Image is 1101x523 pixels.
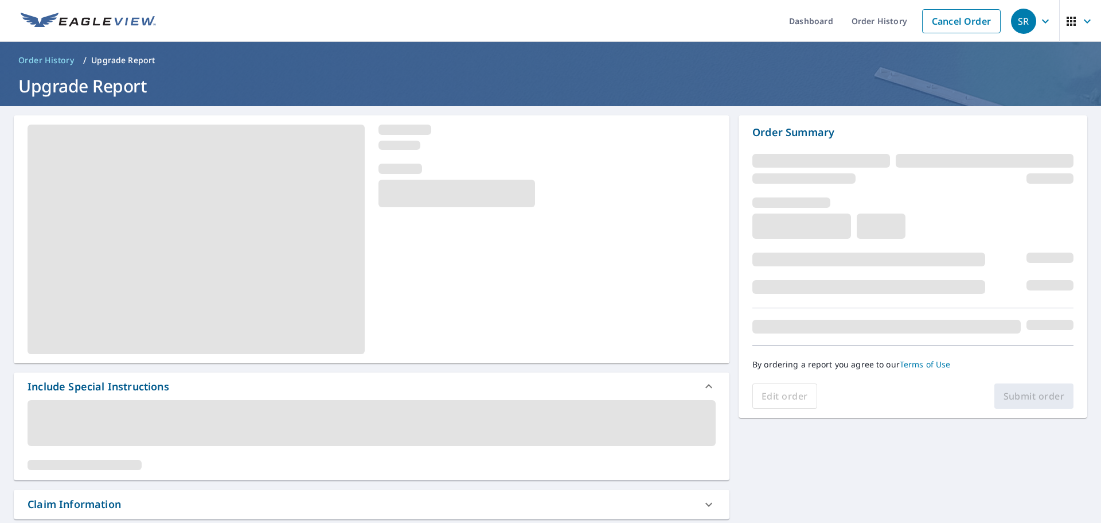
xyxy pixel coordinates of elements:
[14,74,1087,98] h1: Upgrade Report
[1011,9,1036,34] div: SR
[900,359,951,370] a: Terms of Use
[752,359,1073,370] p: By ordering a report you agree to our
[14,51,79,69] a: Order History
[752,125,1073,140] p: Order Summary
[28,497,121,512] div: Claim Information
[14,51,1087,69] nav: breadcrumb
[14,373,729,400] div: Include Special Instructions
[21,13,156,30] img: EV Logo
[18,55,74,66] span: Order History
[14,490,729,519] div: Claim Information
[28,379,169,394] div: Include Special Instructions
[83,53,87,67] li: /
[91,55,155,66] p: Upgrade Report
[922,9,1001,33] a: Cancel Order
